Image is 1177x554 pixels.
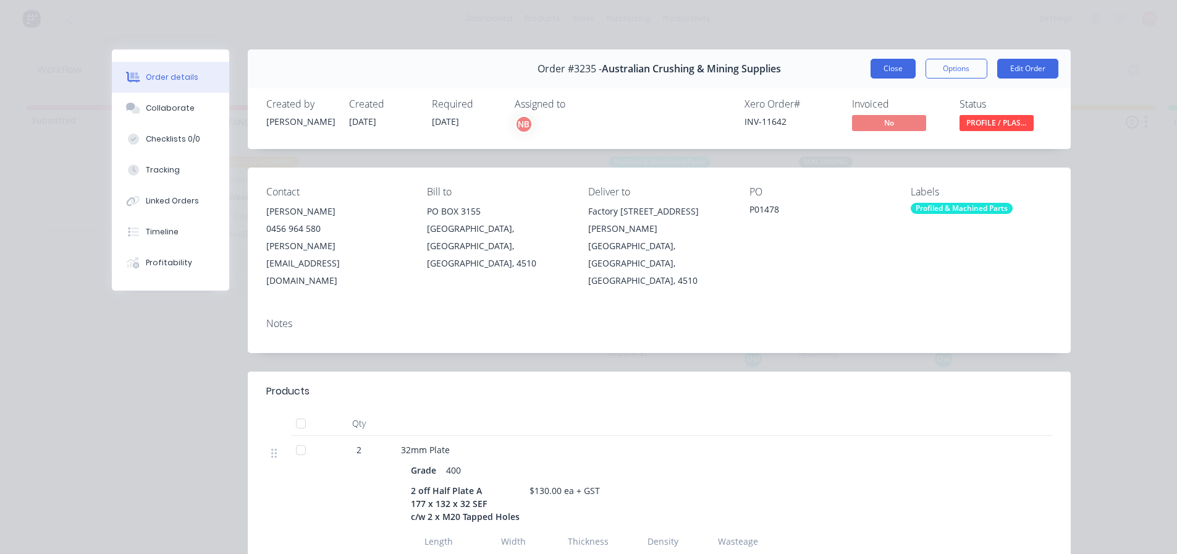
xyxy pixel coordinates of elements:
[911,203,1013,214] div: Profiled & Machined Parts
[266,203,408,289] div: [PERSON_NAME]0456 964 580[PERSON_NAME][EMAIL_ADDRESS][DOMAIN_NAME]
[588,186,730,198] div: Deliver to
[411,461,441,479] div: Grade
[538,63,602,75] span: Order #3235 -
[560,531,616,552] input: Label
[635,531,691,552] input: Label
[266,318,1052,330] div: Notes
[112,216,229,247] button: Timeline
[960,98,1052,110] div: Status
[960,115,1034,130] span: PROFILE / PLAS...
[525,482,605,500] div: $130.00 ea + GST
[349,116,376,127] span: [DATE]
[411,531,466,552] input: Label
[266,98,334,110] div: Created by
[515,115,533,134] button: NB
[266,384,310,399] div: Products
[146,103,195,114] div: Collaborate
[427,203,568,220] div: PO BOX 3155
[112,93,229,124] button: Collaborate
[911,186,1052,198] div: Labels
[710,531,766,552] input: Label
[112,62,229,93] button: Order details
[852,98,945,110] div: Invoiced
[112,124,229,155] button: Checklists 0/0
[749,203,891,220] div: P01478
[146,134,200,145] div: Checklists 0/0
[401,444,450,456] span: 32mm Plate
[146,72,198,83] div: Order details
[146,164,180,176] div: Tracking
[112,185,229,216] button: Linked Orders
[427,186,568,198] div: Bill to
[432,116,459,127] span: [DATE]
[266,237,408,289] div: [PERSON_NAME][EMAIL_ADDRESS][DOMAIN_NAME]
[960,115,1034,134] button: PROFILE / PLAS...
[432,98,500,110] div: Required
[441,461,466,479] div: 400
[997,59,1058,79] button: Edit Order
[745,98,837,110] div: Xero Order #
[266,220,408,237] div: 0456 964 580
[745,115,837,128] div: INV-11642
[486,531,541,552] input: Label
[588,203,730,237] div: Factory [STREET_ADDRESS][PERSON_NAME]
[427,203,568,272] div: PO BOX 3155[GEOGRAPHIC_DATA], [GEOGRAPHIC_DATA], [GEOGRAPHIC_DATA], 4510
[588,237,730,289] div: [GEOGRAPHIC_DATA], [GEOGRAPHIC_DATA], [GEOGRAPHIC_DATA], 4510
[515,98,638,110] div: Assigned to
[349,98,417,110] div: Created
[871,59,916,79] button: Close
[266,186,408,198] div: Contact
[427,220,568,272] div: [GEOGRAPHIC_DATA], [GEOGRAPHIC_DATA], [GEOGRAPHIC_DATA], 4510
[749,186,891,198] div: PO
[356,443,361,456] span: 2
[112,247,229,278] button: Profitability
[266,203,408,220] div: [PERSON_NAME]
[112,155,229,185] button: Tracking
[588,203,730,289] div: Factory [STREET_ADDRESS][PERSON_NAME][GEOGRAPHIC_DATA], [GEOGRAPHIC_DATA], [GEOGRAPHIC_DATA], 4510
[146,195,199,207] div: Linked Orders
[411,482,525,526] div: 2 off Half Plate A 177 x 132 x 32 SEF c/w 2 x M20 Tapped Holes
[146,226,179,237] div: Timeline
[852,115,926,130] span: No
[146,257,192,268] div: Profitability
[602,63,781,75] span: Australian Crushing & Mining Supplies
[926,59,987,79] button: Options
[266,115,334,128] div: [PERSON_NAME]
[322,411,396,436] div: Qty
